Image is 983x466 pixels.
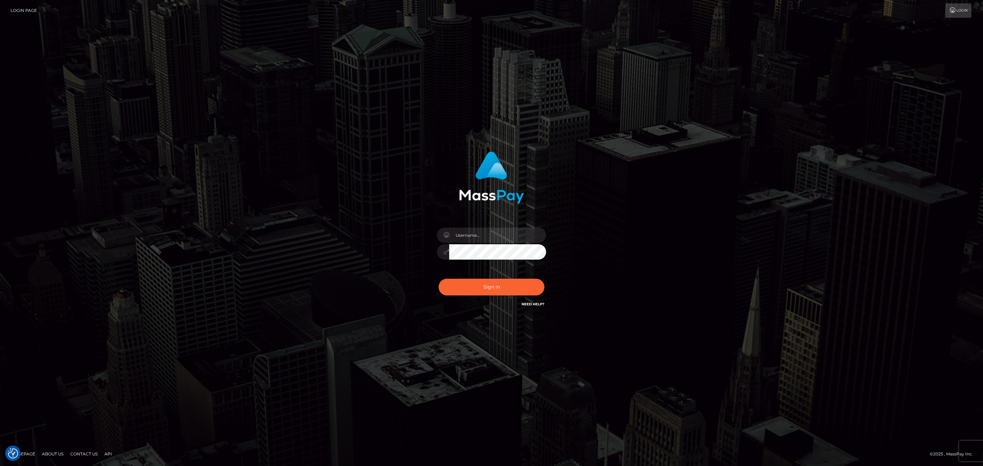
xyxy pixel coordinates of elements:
[945,3,971,18] a: Login
[102,449,115,459] a: API
[459,151,524,204] img: MassPay Login
[8,448,18,458] button: Consent Preferences
[522,302,544,306] a: Need Help?
[930,450,978,458] div: © 2025 , MassPay Inc.
[439,279,544,295] button: Sign in
[449,228,546,243] input: Username...
[11,3,37,18] a: Login Page
[8,448,18,458] img: Revisit consent button
[8,449,38,459] a: Homepage
[39,449,66,459] a: About Us
[68,449,100,459] a: Contact Us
